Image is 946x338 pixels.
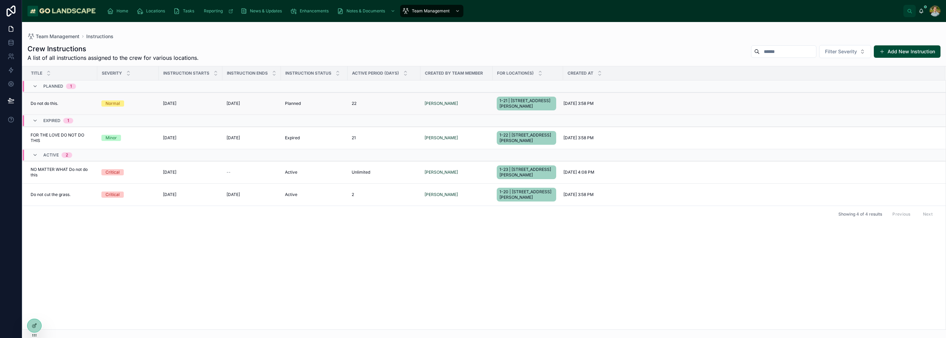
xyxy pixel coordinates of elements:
span: Planned [285,101,301,106]
div: Critical [106,192,120,198]
span: [DATE] 3:58 PM [563,101,594,106]
span: 22 [352,101,356,106]
a: [PERSON_NAME] [425,135,488,141]
span: 1-21 | [STREET_ADDRESS][PERSON_NAME] [499,98,553,109]
span: Severity [102,70,122,76]
a: [PERSON_NAME] [425,170,488,175]
a: Do not do this. [31,101,93,106]
span: Locations [146,8,165,14]
a: Home [105,5,133,17]
a: Active [285,170,343,175]
img: App logo [27,6,96,17]
span: Active [285,192,297,197]
span: Active [43,152,59,158]
a: [DATE] [163,135,218,141]
a: Enhancements [288,5,333,17]
a: 1-22 | [STREET_ADDRESS][PERSON_NAME] [497,130,559,146]
span: Planned [43,84,63,89]
a: Tasks [171,5,199,17]
a: Active [285,192,343,197]
span: A list of all instructions assigned to the crew for various locations. [27,54,199,62]
a: [DATE] 3:58 PM [563,192,937,197]
a: 2 [352,192,416,197]
span: Notes & Documents [346,8,385,14]
span: Expired [43,118,60,123]
h1: Crew Instructions [27,44,199,54]
span: Expired [285,135,300,141]
button: Add New Instruction [874,45,940,58]
span: [DATE] 3:58 PM [563,192,594,197]
span: Active [285,170,297,175]
span: [DATE] [227,101,240,106]
a: [DATE] [227,101,277,106]
a: [DATE] [163,192,218,197]
a: [PERSON_NAME] [425,135,458,141]
span: Active Period (days) [352,70,399,76]
div: 1 [70,84,72,89]
span: [DATE] [163,135,176,141]
span: For location(s) [497,70,534,76]
span: Enhancements [300,8,329,14]
a: Locations [134,5,170,17]
a: [DATE] [227,192,277,197]
a: 21 [352,135,416,141]
div: 2 [66,152,68,158]
a: [PERSON_NAME] [425,170,458,175]
a: 22 [352,101,416,106]
a: Team Management [400,5,463,17]
span: [DATE] [227,135,240,141]
span: [DATE] 3:58 PM [563,135,594,141]
span: [DATE] [163,170,176,175]
a: Reporting [200,5,237,17]
a: Normal [101,100,155,107]
a: -- [227,170,277,175]
span: 2 [352,192,354,197]
span: 1-23 | [STREET_ADDRESS][PERSON_NAME] [499,167,553,178]
span: -- [227,170,231,175]
span: Unlimited [352,170,370,175]
a: [PERSON_NAME] [425,192,458,197]
a: [DATE] [163,170,218,175]
a: Planned [285,101,343,106]
span: Instruction Ends [227,70,268,76]
span: News & Updates [250,8,282,14]
a: [PERSON_NAME] [425,101,458,106]
a: Instructions [86,33,113,40]
a: Notes & Documents [335,5,399,17]
span: Filter Severity [825,48,857,55]
span: Tasks [183,8,194,14]
a: [PERSON_NAME] [425,101,488,106]
a: [DATE] 3:58 PM [563,101,937,106]
a: [DATE] [163,101,218,106]
div: Critical [106,169,120,175]
a: News & Updates [238,5,287,17]
span: [DATE] [163,192,176,197]
span: Home [117,8,128,14]
span: Team Management [412,8,450,14]
div: scrollable content [101,3,903,19]
a: NO MATTER WHAT Do not do this [31,167,93,178]
a: Minor [101,135,155,141]
span: Do not do this. [31,101,58,106]
a: [DATE] [227,135,277,141]
a: 1-20 | [STREET_ADDRESS][PERSON_NAME] [497,186,559,203]
a: Critical [101,192,155,198]
span: 1-20 | [STREET_ADDRESS][PERSON_NAME] [499,189,553,200]
div: Minor [106,135,117,141]
a: [PERSON_NAME] [425,192,488,197]
span: Created at [568,70,593,76]
span: 21 [352,135,356,141]
a: Do not cut the grass. [31,192,93,197]
span: Reporting [204,8,223,14]
span: Created by Team Member [425,70,483,76]
span: [DATE] 4:08 PM [563,170,594,175]
a: FOR THE LOVE DO NOT DO THIS [31,132,93,143]
div: Normal [106,100,120,107]
a: Expired [285,135,343,141]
